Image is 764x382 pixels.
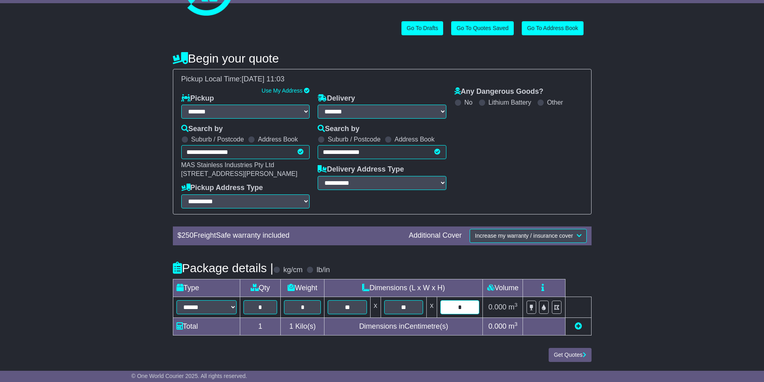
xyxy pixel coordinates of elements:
[451,21,514,35] a: Go To Quotes Saved
[281,317,324,335] td: Kilo(s)
[370,297,381,317] td: x
[522,21,583,35] a: Go To Address Book
[240,317,281,335] td: 1
[488,303,507,311] span: 0.000
[173,317,240,335] td: Total
[324,317,483,335] td: Dimensions in Centimetre(s)
[575,322,582,330] a: Add new item
[258,135,298,143] label: Address Book
[181,94,214,103] label: Pickup
[483,279,523,297] td: Volume
[475,232,573,239] span: Increase my warranty / insurance cover
[289,322,293,330] span: 1
[427,297,437,317] td: x
[395,135,435,143] label: Address Book
[316,266,330,275] label: lb/in
[547,99,563,106] label: Other
[470,229,586,243] button: Increase my warranty / insurance cover
[488,322,507,330] span: 0.000
[132,373,247,379] span: © One World Courier 2025. All rights reserved.
[283,266,302,275] label: kg/cm
[324,279,483,297] td: Dimensions (L x W x H)
[173,52,592,65] h4: Begin your quote
[182,231,194,239] span: 250
[173,261,274,275] h4: Package details |
[318,94,355,103] label: Delivery
[242,75,285,83] span: [DATE] 11:03
[488,99,531,106] label: Lithium Battery
[181,162,274,168] span: MAS Stainless Industries Pty Ltd
[240,279,281,297] td: Qty
[281,279,324,297] td: Weight
[173,279,240,297] td: Type
[177,75,587,84] div: Pickup Local Time:
[174,231,405,240] div: $ FreightSafe warranty included
[261,87,302,94] a: Use My Address
[509,322,518,330] span: m
[191,135,244,143] label: Suburb / Postcode
[181,170,298,177] span: [STREET_ADDRESS][PERSON_NAME]
[318,165,404,174] label: Delivery Address Type
[405,231,466,240] div: Additional Cover
[549,348,592,362] button: Get Quotes
[515,302,518,308] sup: 3
[318,125,359,133] label: Search by
[454,87,543,96] label: Any Dangerous Goods?
[328,135,381,143] label: Suburb / Postcode
[464,99,472,106] label: No
[181,125,223,133] label: Search by
[181,184,263,192] label: Pickup Address Type
[515,321,518,327] sup: 3
[509,303,518,311] span: m
[401,21,443,35] a: Go To Drafts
